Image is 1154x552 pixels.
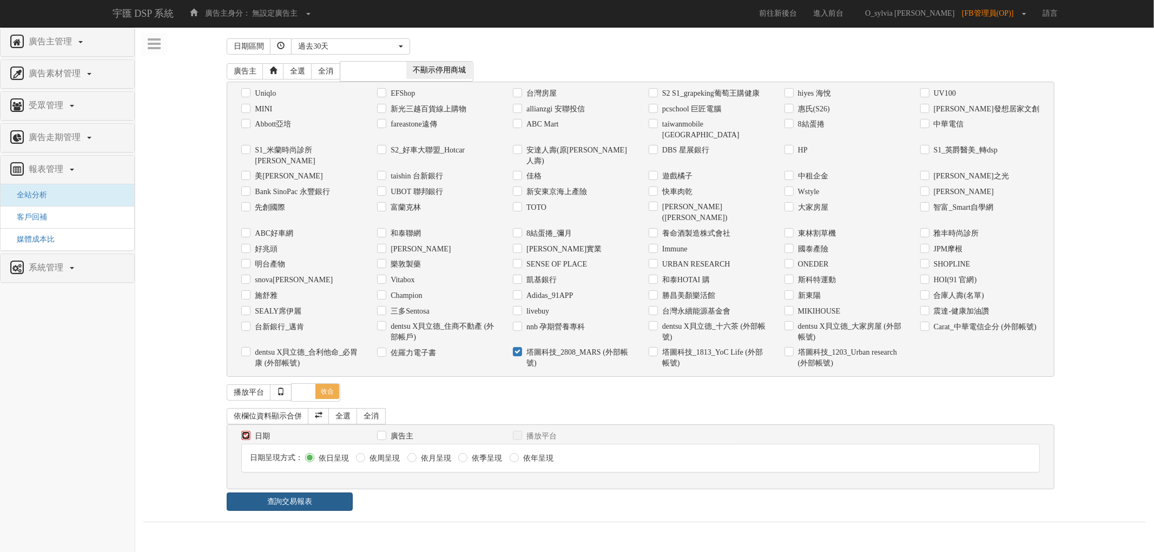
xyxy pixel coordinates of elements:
[524,306,549,317] label: livebuy
[311,63,340,79] a: 全消
[9,97,126,115] a: 受眾管理
[795,306,841,317] label: MIKIHOUSE
[524,431,557,442] label: 播放平台
[860,9,960,17] span: O_sylvia [PERSON_NAME]
[931,322,1037,332] label: Carat_中華電信企分 (外部帳號)
[520,453,553,464] label: 依年呈現
[252,9,298,17] span: 無設定廣告主
[795,228,836,239] label: 東林割草機
[524,145,632,167] label: 安達人壽(原[PERSON_NAME]人壽)
[931,88,956,99] label: UV100
[418,453,451,464] label: 依月呈現
[660,244,688,255] label: Immune
[9,260,126,277] a: 系統管理
[252,306,301,317] label: SEALY席伊麗
[660,202,768,223] label: [PERSON_NAME]([PERSON_NAME])
[26,164,69,174] span: 報表管理
[388,244,451,255] label: [PERSON_NAME]
[252,202,285,213] label: 先創國際
[962,9,1019,17] span: [FB管理員(OP)]
[26,37,77,46] span: 廣告主管理
[931,228,979,239] label: 雅丰時尚診所
[388,187,443,197] label: UBOT 聯邦銀行
[931,259,971,270] label: SHOPLINE
[931,306,990,317] label: 震達-健康加油讚
[252,119,291,130] label: Abbott亞培
[252,88,276,99] label: Uniqlo
[388,145,465,156] label: S2_好車大聯盟_Hotcar
[9,129,126,147] a: 廣告走期管理
[252,259,285,270] label: 明台產物
[9,191,47,199] a: 全站分析
[227,493,352,511] a: 查詢交易報表
[795,171,828,182] label: 中租企金
[9,235,55,243] a: 媒體成本比
[660,306,730,317] label: 台灣永續能源基金會
[388,202,421,213] label: 富蘭克林
[795,104,830,115] label: 惠氏(S26)
[795,88,831,99] label: hiyes 海悅
[252,104,272,115] label: MINI
[660,347,768,369] label: 塔圖科技_1813_YoC Life (外部帳號)
[931,275,977,285] label: HOI(91 官網)
[9,213,47,221] a: 客戶回補
[252,228,293,239] label: ABC好車網
[795,290,821,301] label: 新東陽
[931,104,1039,115] label: [PERSON_NAME]發想居家文創
[388,321,497,343] label: dentsu X貝立德_住商不動產 (外部帳戶)
[252,347,361,369] label: dentsu X貝立德_合利他命_必胃康 (外部帳號)
[795,187,820,197] label: Wstyle
[252,290,278,301] label: 施舒雅
[795,347,904,369] label: 塔圖科技_1203_Urban research (外部帳號)
[205,9,250,17] span: 廣告主身分：
[795,259,829,270] label: ONEDER
[388,259,421,270] label: 樂敦製藥
[795,145,808,156] label: HP
[660,88,760,99] label: S2 S1_grapeking葡萄王購健康
[328,408,358,424] a: 全選
[26,263,69,272] span: 系統管理
[252,322,304,332] label: 台新銀行_邁肯
[388,290,422,301] label: Champion
[388,171,443,182] label: taishin 台新銀行
[283,63,312,79] a: 全選
[9,161,126,178] a: 報表管理
[252,171,322,182] label: 美[PERSON_NAME]
[524,171,542,182] label: 佳格
[931,202,993,213] label: 智富_Smart自學網
[388,228,421,239] label: 和泰聯網
[252,244,278,255] label: 好兆頭
[9,65,126,83] a: 廣告素材管理
[524,259,587,270] label: SENSE ОF PLACE
[357,408,386,424] a: 全消
[26,101,69,110] span: 受眾管理
[524,290,573,301] label: Adidas_91APP
[315,384,339,399] span: 收合
[795,275,836,285] label: 斯科特運動
[524,187,587,197] label: 新安東京海上產險
[388,119,437,130] label: fareastone遠傳
[388,88,415,99] label: EFShop
[9,34,126,51] a: 廣告主管理
[388,306,430,317] label: 三多Sentosa
[660,104,721,115] label: pcschool 巨匠電腦
[252,187,329,197] label: Bank SinoPac 永豐銀行
[26,69,86,78] span: 廣告素材管理
[469,453,502,464] label: 依季呈現
[524,119,559,130] label: ABC Mart
[660,119,768,141] label: taiwanmobile [GEOGRAPHIC_DATA]
[660,171,693,182] label: 遊戲橘子
[931,244,963,255] label: JPM摩根
[795,321,904,343] label: dentsu X貝立德_大家房屋 (外部帳號)
[524,88,557,99] label: 台灣房屋
[660,275,710,285] label: 和泰HOTAI 購
[406,62,472,79] span: 不顯示停用商城
[524,228,572,239] label: 8結蛋捲_彌月
[660,259,730,270] label: URBAN RESEARCH
[524,202,546,213] label: TOTO
[298,41,397,52] div: 過去30天
[931,119,964,130] label: 中華電信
